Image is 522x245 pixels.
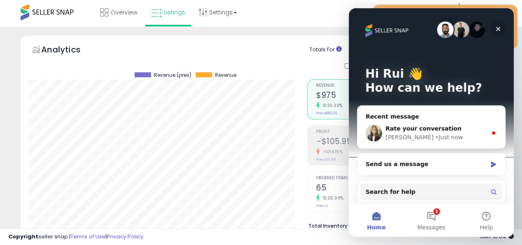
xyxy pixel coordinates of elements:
div: seller snap | | [8,233,143,241]
span: Listings [164,8,185,17]
small: Prev: $86.26 [316,111,337,116]
b: Total Inventory Value: [308,222,364,229]
span: Overview [111,8,137,17]
li: $1,721 [308,220,487,230]
h2: $975 [316,90,396,102]
span: Revenue [316,83,396,88]
div: Include Returns [338,62,406,71]
small: -1014.15% [320,149,343,155]
i: Get Help [350,7,360,18]
small: Prev: $11.59 [316,157,336,162]
strong: Copyright [8,233,38,240]
h5: Analytics [41,44,97,57]
h2: -$105.95 [316,137,396,148]
a: Terms of Use [71,233,106,240]
span: Profit [316,130,396,134]
a: Privacy Policy [107,233,143,240]
a: Help [344,1,393,27]
div: Totals For [309,46,342,54]
small: 1525.00% [320,195,344,201]
small: Prev: 4 [316,203,328,208]
span: Revenue (prev) [154,72,191,78]
span: Revenue [215,72,236,78]
small: 1030.30% [320,102,343,109]
h2: 65 [316,183,396,194]
iframe: Intercom live chat [349,8,514,237]
span: Ordered Items [316,176,396,181]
